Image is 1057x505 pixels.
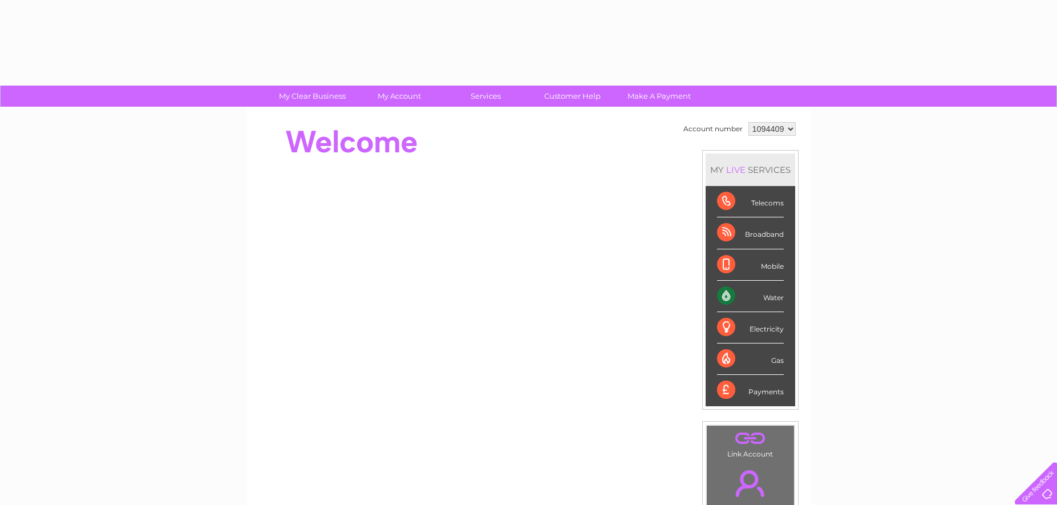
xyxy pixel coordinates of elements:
[352,86,446,107] a: My Account
[612,86,706,107] a: Make A Payment
[439,86,533,107] a: Services
[265,86,359,107] a: My Clear Business
[717,217,784,249] div: Broadband
[717,312,784,344] div: Electricity
[717,186,784,217] div: Telecoms
[717,344,784,375] div: Gas
[724,164,748,175] div: LIVE
[706,153,795,186] div: MY SERVICES
[706,425,795,461] td: Link Account
[525,86,619,107] a: Customer Help
[717,375,784,406] div: Payments
[717,281,784,312] div: Water
[681,119,746,139] td: Account number
[717,249,784,281] div: Mobile
[710,463,791,503] a: .
[710,429,791,449] a: .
